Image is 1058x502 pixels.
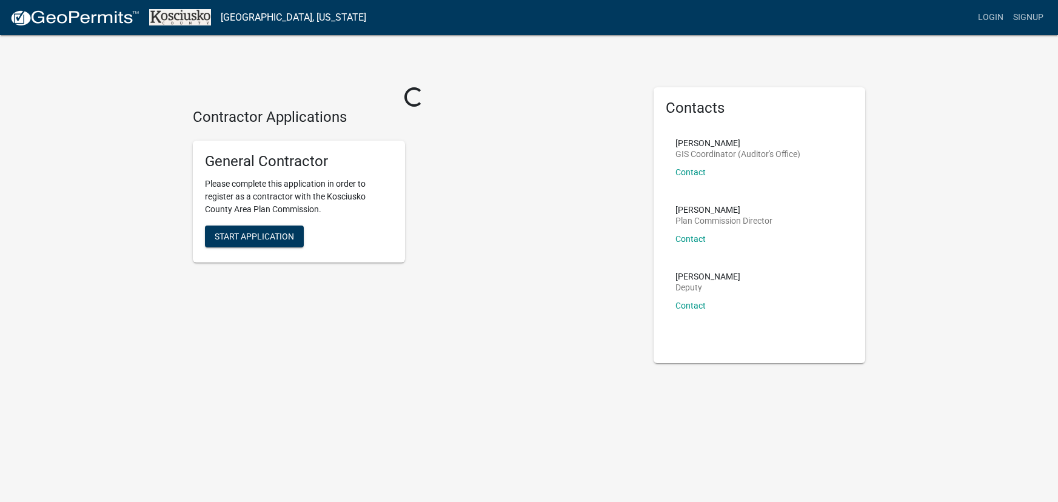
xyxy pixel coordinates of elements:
p: [PERSON_NAME] [675,139,800,147]
a: [GEOGRAPHIC_DATA], [US_STATE] [221,7,366,28]
a: Signup [1008,6,1048,29]
p: Please complete this application in order to register as a contractor with the Kosciusko County A... [205,178,393,216]
h5: General Contractor [205,153,393,170]
button: Start Application [205,226,304,247]
p: Deputy [675,283,740,292]
h4: Contractor Applications [193,109,635,126]
img: Kosciusko County, Indiana [149,9,211,25]
a: Contact [675,301,706,310]
p: Plan Commission Director [675,216,772,225]
wm-workflow-list-section: Contractor Applications [193,109,635,272]
a: Login [973,6,1008,29]
span: Start Application [215,231,294,241]
p: GIS Coordinator (Auditor's Office) [675,150,800,158]
a: Contact [675,167,706,177]
h5: Contacts [666,99,854,117]
p: [PERSON_NAME] [675,272,740,281]
p: [PERSON_NAME] [675,206,772,214]
a: Contact [675,234,706,244]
